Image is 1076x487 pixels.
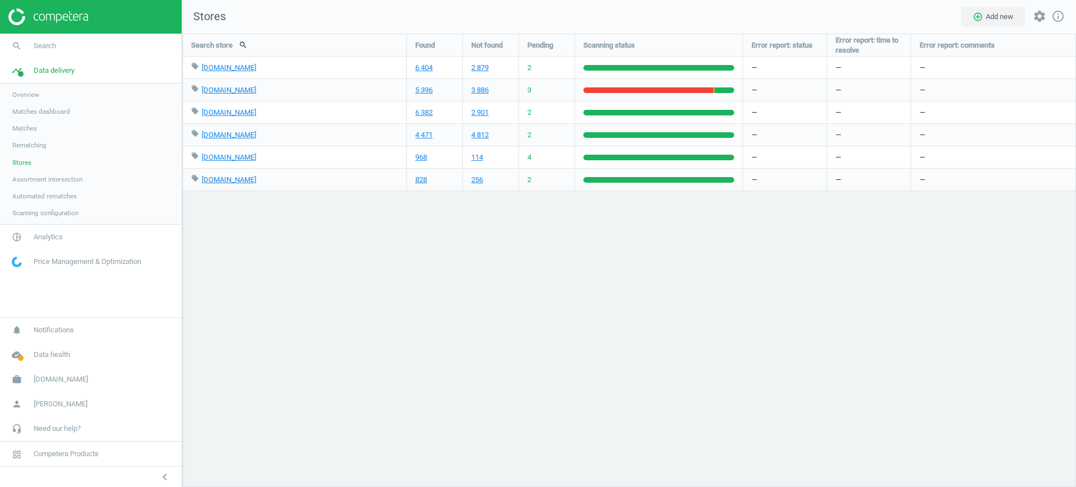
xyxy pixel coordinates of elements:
span: [PERSON_NAME] [34,399,87,409]
img: wGWNvw8QSZomAAAAABJRU5ErkJggg== [12,257,22,267]
button: add_circle_outlineAdd new [961,7,1025,27]
div: — [743,169,827,191]
span: 2 [527,108,531,118]
div: — [743,146,827,168]
i: add_circle_outline [973,12,983,22]
i: info_outline [1051,10,1065,23]
span: Analytics [34,232,63,242]
span: Pending [527,40,553,50]
span: Competera Products [34,449,99,459]
span: Stores [12,158,31,167]
a: 4 812 [471,130,489,140]
div: — [911,124,1076,146]
i: pie_chart_outlined [6,226,27,248]
span: Scanning status [583,40,635,50]
div: — [911,79,1076,101]
span: Notifications [34,325,74,335]
a: 828 [415,175,427,185]
span: — [836,130,841,140]
span: — [836,175,841,185]
span: Error report: comments [920,40,995,50]
span: Overview [12,90,39,99]
i: local_offer [191,129,199,137]
a: 3 886 [471,85,489,95]
span: Error report: time to resolve [836,35,902,55]
div: — [743,124,827,146]
span: Scanning configuration [12,208,78,217]
div: — [911,57,1076,78]
i: headset_mic [6,418,27,439]
a: 256 [471,175,483,185]
a: [DOMAIN_NAME] [202,108,256,117]
div: — [743,101,827,123]
span: Matches dashboard [12,107,70,116]
span: Need our help? [34,424,81,434]
button: search [233,35,254,54]
button: settings [1028,4,1051,29]
a: [DOMAIN_NAME] [202,175,256,184]
div: — [911,169,1076,191]
div: — [743,79,827,101]
a: 968 [415,152,427,163]
span: 3 [527,85,531,95]
i: local_offer [191,152,199,160]
a: 2 901 [471,108,489,118]
div: — [911,146,1076,168]
span: Search [34,41,56,51]
span: Matches [12,124,37,133]
a: [DOMAIN_NAME] [202,86,256,94]
i: work [6,369,27,390]
a: 6 404 [415,63,433,73]
button: chevron_left [151,470,179,484]
a: 2 879 [471,63,489,73]
i: local_offer [191,107,199,115]
span: Price Management & Optimization [34,257,141,267]
i: person [6,393,27,415]
span: 4 [527,152,531,163]
span: Stores [182,9,226,25]
span: — [836,63,841,73]
i: notifications [6,319,27,341]
span: 2 [527,175,531,185]
a: 114 [471,152,483,163]
div: — [743,57,827,78]
i: timeline [6,60,27,81]
i: local_offer [191,62,199,70]
i: local_offer [191,85,199,92]
span: Rematching [12,141,47,150]
a: 4 471 [415,130,433,140]
a: [DOMAIN_NAME] [202,63,256,72]
span: — [836,108,841,118]
i: search [6,35,27,57]
i: cloud_done [6,344,27,365]
i: chevron_left [158,470,171,484]
i: local_offer [191,174,199,182]
span: Found [415,40,435,50]
a: 5 396 [415,85,433,95]
div: Search store [183,34,406,56]
a: [DOMAIN_NAME] [202,153,256,161]
span: — [836,152,841,163]
i: settings [1033,10,1046,23]
a: info_outline [1051,10,1065,24]
a: 6 382 [415,108,433,118]
span: — [836,85,841,95]
span: [DOMAIN_NAME] [34,374,88,384]
span: Assortment intersection [12,175,82,184]
a: [DOMAIN_NAME] [202,131,256,139]
span: 2 [527,63,531,73]
span: Not found [471,40,503,50]
span: Automated rematches [12,192,77,201]
span: Data health [34,350,70,360]
img: ajHJNr6hYgQAAAAASUVORK5CYII= [8,8,88,25]
div: — [911,101,1076,123]
span: Error report: status [752,40,813,50]
span: Data delivery [34,66,75,76]
span: 2 [527,130,531,140]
